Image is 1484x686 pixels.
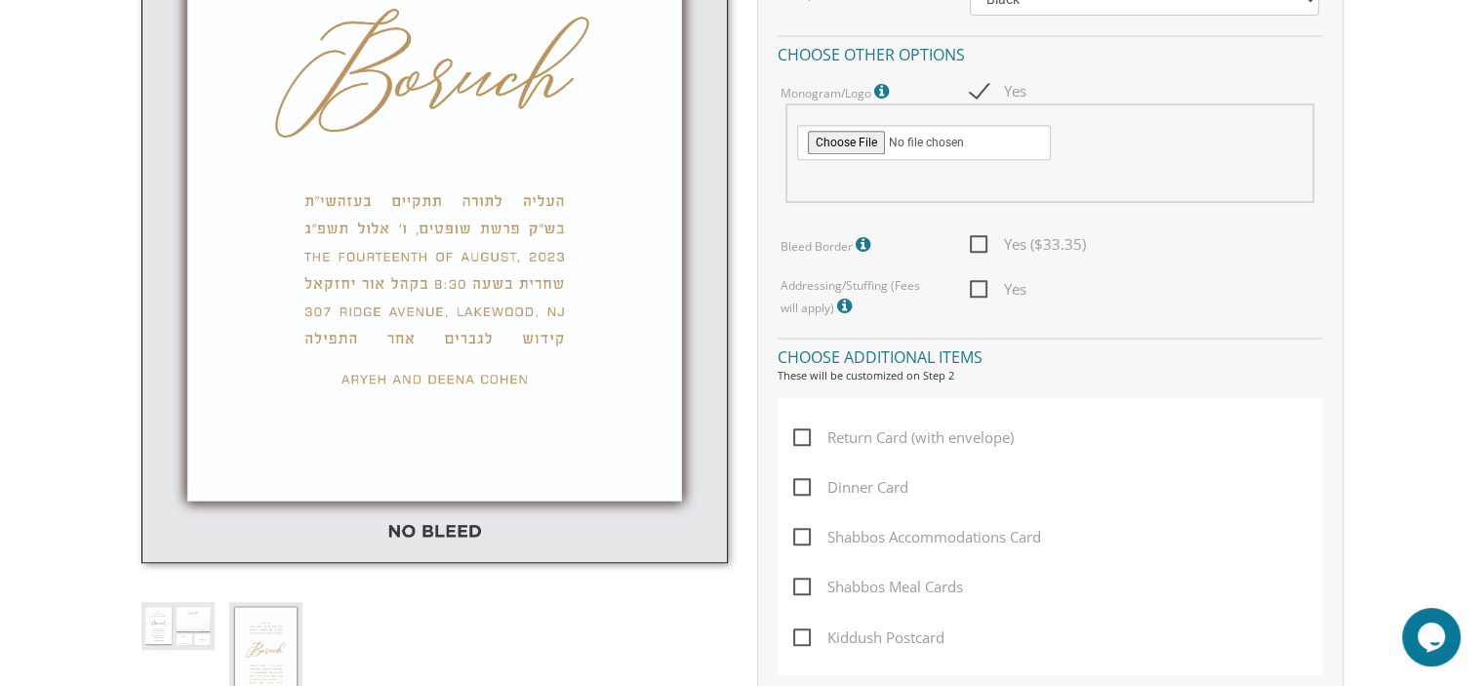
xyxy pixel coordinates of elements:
span: Kiddush Postcard [793,625,944,650]
span: Yes [970,277,1026,302]
label: Bleed Border [781,232,875,258]
img: bminv-thumb-7.jpg [141,602,215,650]
div: These will be customized on Step 2 [778,368,1323,383]
h4: Choose additional items [778,338,1323,372]
span: Shabbos Accommodations Card [793,525,1041,549]
span: Dinner Card [793,475,908,500]
span: Yes [970,79,1026,103]
span: Yes ($33.35) [970,232,1086,257]
iframe: chat widget [1402,608,1464,666]
label: Addressing/Stuffing (Fees will apply) [781,277,941,319]
h4: Choose other options [778,35,1323,69]
label: Monogram/Logo [781,79,894,104]
span: Return Card (with envelope) [793,425,1014,450]
span: Shabbos Meal Cards [793,575,963,599]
